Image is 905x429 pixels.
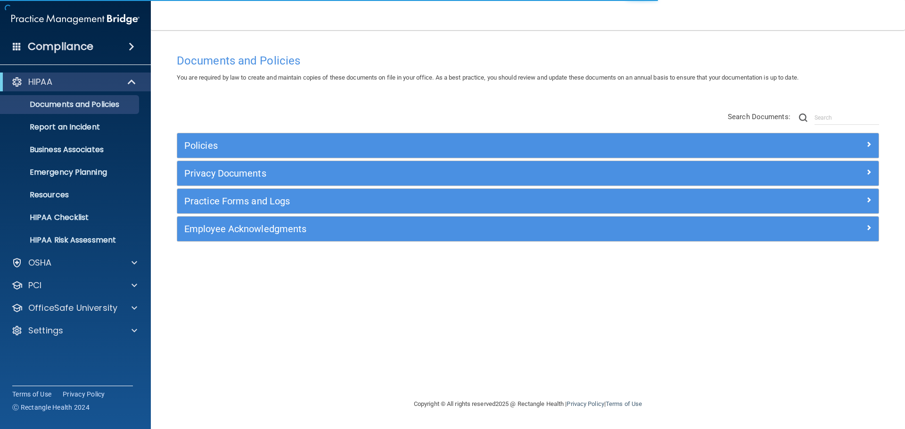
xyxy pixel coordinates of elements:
img: ic-search.3b580494.png [799,113,807,122]
span: Search Documents: [728,113,790,121]
a: Employee Acknowledgments [184,221,872,236]
p: HIPAA Risk Assessment [6,235,135,245]
input: Search [814,111,879,125]
h4: Documents and Policies [177,55,879,67]
a: Policies [184,138,872,153]
a: Terms of Use [606,400,642,407]
p: Emergency Planning [6,168,135,177]
a: Privacy Documents [184,166,872,181]
p: HIPAA Checklist [6,213,135,222]
p: Documents and Policies [6,100,135,109]
p: PCI [28,280,41,291]
p: Business Associates [6,145,135,154]
span: Ⓒ Rectangle Health 2024 [12,403,90,412]
p: OfficeSafe University [28,302,117,314]
img: PMB logo [11,10,140,29]
p: Settings [28,325,63,336]
h5: Policies [184,140,696,151]
a: Privacy Policy [567,400,604,407]
div: Copyright © All rights reserved 2025 @ Rectangle Health | | [356,389,700,419]
span: You are required by law to create and maintain copies of these documents on file in your office. ... [177,74,798,81]
a: HIPAA [11,76,137,88]
h4: Compliance [28,40,93,53]
a: OfficeSafe University [11,302,137,314]
h5: Employee Acknowledgments [184,224,696,234]
p: HIPAA [28,76,52,88]
a: Terms of Use [12,389,51,399]
a: PCI [11,280,137,291]
p: Resources [6,190,135,200]
p: OSHA [28,257,52,268]
a: Settings [11,325,137,336]
h5: Privacy Documents [184,168,696,178]
a: OSHA [11,257,137,268]
a: Practice Forms and Logs [184,194,872,209]
h5: Practice Forms and Logs [184,196,696,206]
p: Report an Incident [6,122,135,132]
a: Privacy Policy [63,389,105,399]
